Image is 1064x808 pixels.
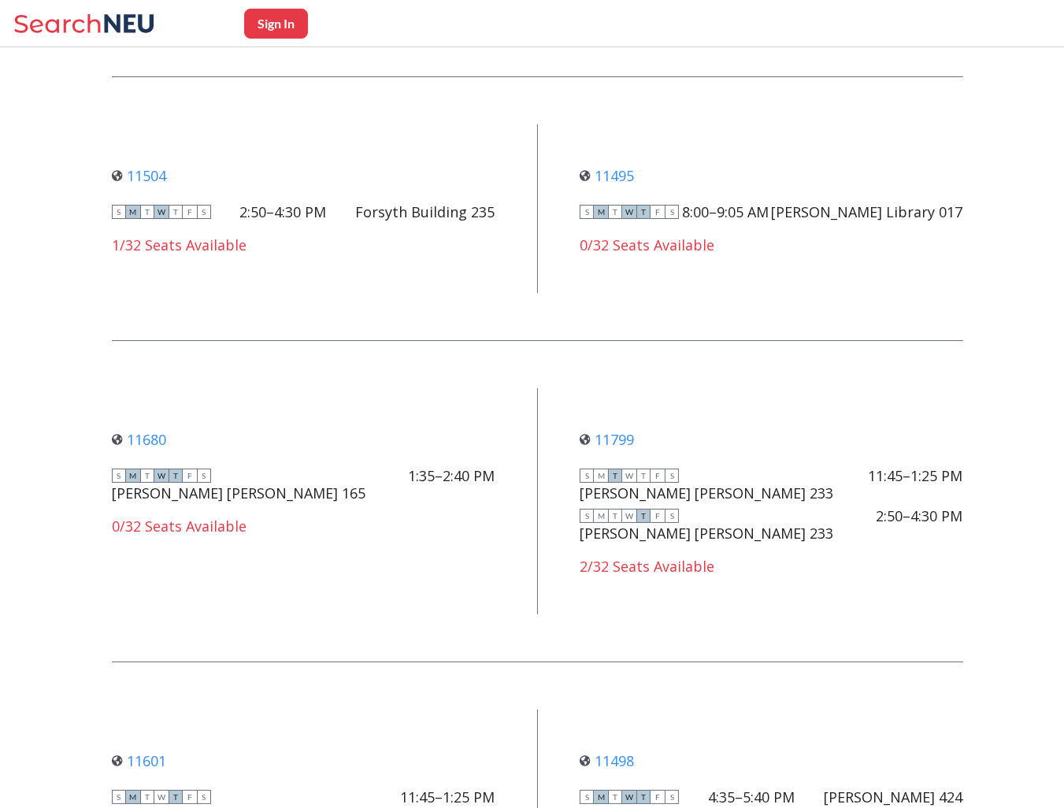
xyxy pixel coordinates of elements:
[355,203,495,221] div: Forsyth Building 235
[112,751,166,770] a: 11601
[112,236,495,254] div: 1/32 Seats Available
[665,790,679,804] span: S
[594,205,608,219] span: M
[608,469,622,483] span: T
[169,205,183,219] span: T
[400,788,495,806] div: 11:45–1:25 PM
[622,509,636,523] span: W
[636,509,651,523] span: T
[580,509,594,523] span: S
[112,430,166,449] a: 11680
[154,205,169,219] span: W
[825,788,963,806] div: [PERSON_NAME] 424
[608,205,622,219] span: T
[140,469,154,483] span: T
[651,790,665,804] span: F
[112,790,126,804] span: S
[682,203,769,221] div: 8:00–9:05 AM
[594,790,608,804] span: M
[580,558,962,575] div: 2/32 Seats Available
[651,509,665,523] span: F
[877,507,963,524] div: 2:50–4:30 PM
[594,509,608,523] span: M
[197,469,211,483] span: S
[112,517,495,535] div: 0/32 Seats Available
[708,788,795,806] div: 4:35–5:40 PM
[183,205,197,219] span: F
[651,469,665,483] span: F
[112,166,166,185] a: 11504
[112,469,126,483] span: S
[580,469,594,483] span: S
[183,469,197,483] span: F
[580,524,833,542] div: [PERSON_NAME] [PERSON_NAME] 233
[580,166,634,185] a: 11495
[651,205,665,219] span: F
[580,484,833,502] div: [PERSON_NAME] [PERSON_NAME] 233
[622,790,636,804] span: W
[244,9,308,39] button: Sign In
[665,205,679,219] span: S
[608,790,622,804] span: T
[622,469,636,483] span: W
[636,469,651,483] span: T
[197,205,211,219] span: S
[169,790,183,804] span: T
[197,790,211,804] span: S
[772,203,963,221] div: [PERSON_NAME] Library 017
[580,790,594,804] span: S
[869,467,963,484] div: 11:45–1:25 PM
[126,790,140,804] span: M
[580,751,634,770] a: 11498
[140,205,154,219] span: T
[636,790,651,804] span: T
[140,790,154,804] span: T
[665,469,679,483] span: S
[169,469,183,483] span: T
[112,205,126,219] span: S
[608,509,622,523] span: T
[594,469,608,483] span: M
[580,205,594,219] span: S
[126,205,140,219] span: M
[154,790,169,804] span: W
[183,790,197,804] span: F
[580,236,962,254] div: 0/32 Seats Available
[154,469,169,483] span: W
[636,205,651,219] span: T
[408,467,495,484] div: 1:35–2:40 PM
[665,509,679,523] span: S
[112,484,365,502] div: [PERSON_NAME] [PERSON_NAME] 165
[239,203,326,221] div: 2:50–4:30 PM
[126,469,140,483] span: M
[622,205,636,219] span: W
[580,430,634,449] a: 11799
